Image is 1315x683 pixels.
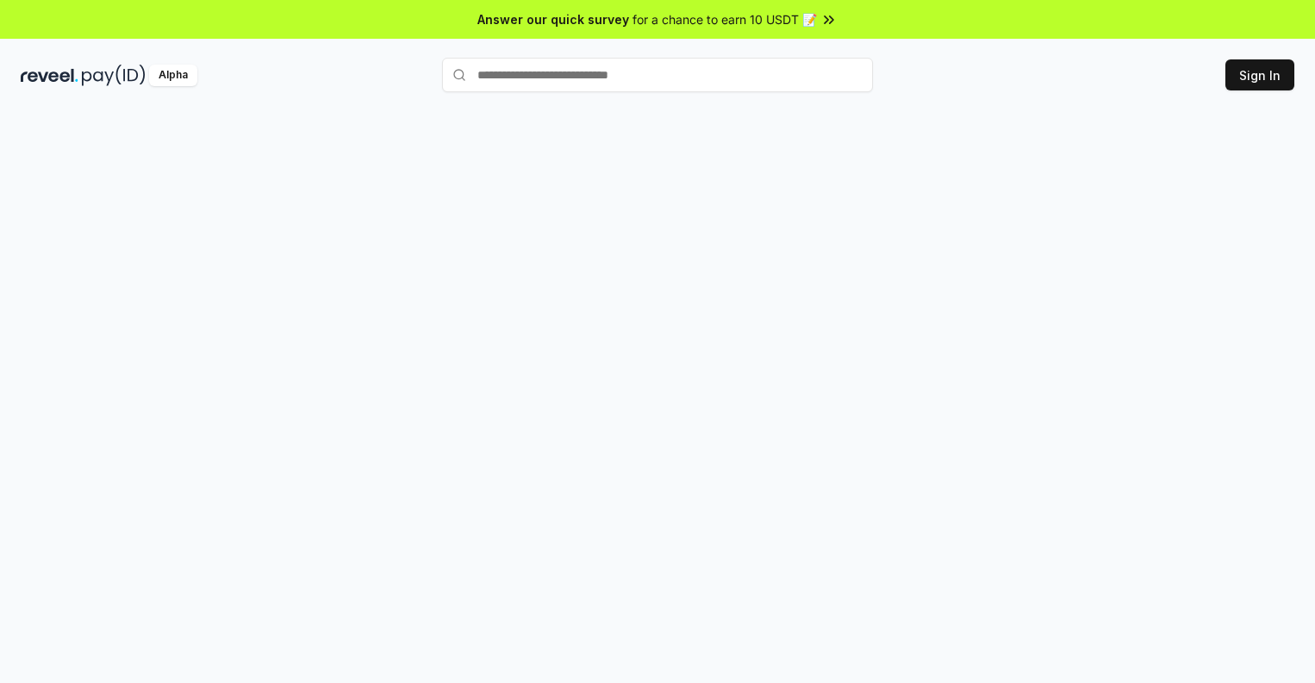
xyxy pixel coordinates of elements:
[633,10,817,28] span: for a chance to earn 10 USDT 📝
[477,10,629,28] span: Answer our quick survey
[1225,59,1294,90] button: Sign In
[149,65,197,86] div: Alpha
[82,65,146,86] img: pay_id
[21,65,78,86] img: reveel_dark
